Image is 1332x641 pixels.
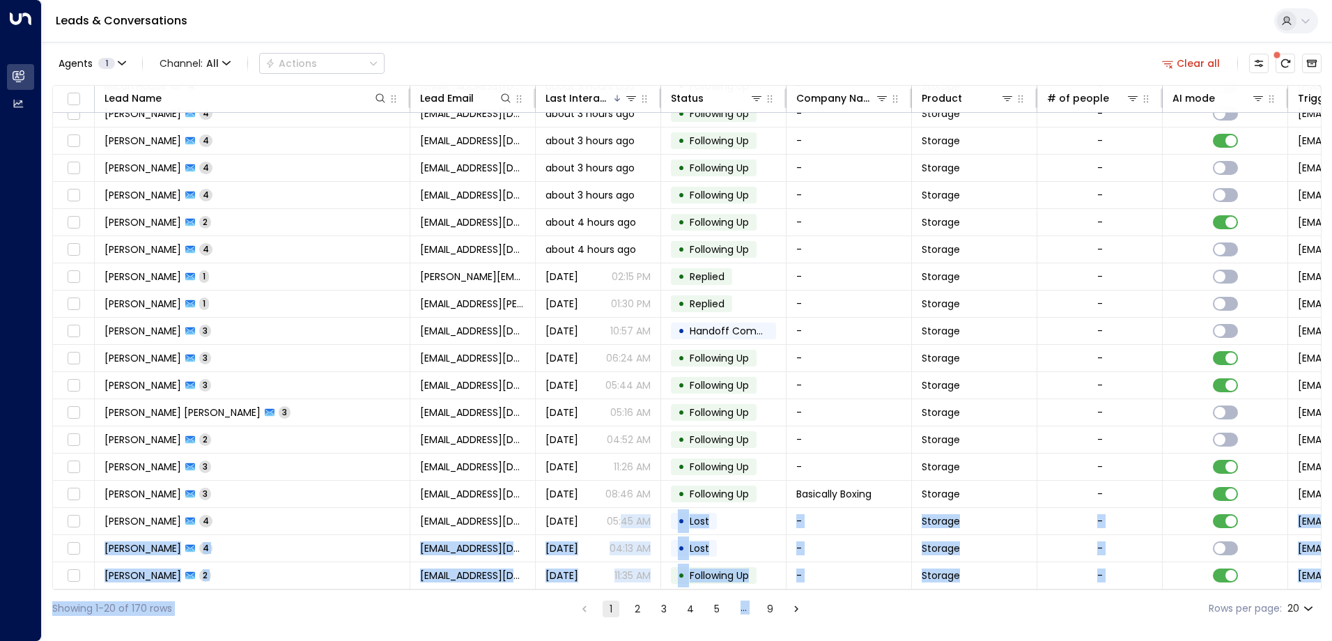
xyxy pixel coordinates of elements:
span: Storage [922,270,960,284]
div: - [1097,569,1103,582]
span: Aug 10, 2025 [545,487,578,501]
span: Storage [922,161,960,175]
button: Channel:All [154,54,236,73]
span: 1 [98,58,115,69]
span: Margaret Patman [104,460,181,474]
p: 10:57 AM [610,324,651,338]
span: spetrovskyy@icloud.com [420,514,525,528]
span: Toggle select row [65,567,82,585]
div: Lead Email [420,90,513,107]
span: about 3 hours ago [545,188,635,202]
div: - [1097,514,1103,528]
span: sarajhis@me.com [420,433,525,447]
td: - [787,155,912,181]
span: Following Up [690,107,749,121]
td: - [787,263,912,290]
div: - [1097,487,1103,501]
div: AI mode [1172,90,1265,107]
div: - [1097,297,1103,311]
span: Toggle select row [65,268,82,286]
span: Toggle select row [65,404,82,422]
div: • [678,183,685,207]
div: • [678,428,685,451]
span: about 4 hours ago [545,242,636,256]
span: Yesterday [545,351,578,365]
span: Storage [922,433,960,447]
span: danivahili@gmail.com [420,107,525,121]
div: Status [671,90,704,107]
span: codices-tumult3e@icloud.com [420,541,525,555]
span: Nicholas Pietruszewski [104,297,181,311]
span: meganrice2002@gmail.com [420,324,525,338]
td: - [787,535,912,562]
p: 05:44 AM [605,378,651,392]
span: Yesterday [545,406,578,419]
span: 4 [199,134,212,146]
span: Storage [922,514,960,528]
button: Actions [259,53,385,74]
td: - [787,399,912,426]
div: • [678,564,685,587]
p: 04:52 AM [607,433,651,447]
td: - [787,291,912,317]
div: 20 [1287,598,1316,619]
span: 3 [199,461,211,472]
span: Replied [690,270,725,284]
td: - [787,209,912,235]
span: 1 [199,270,209,282]
span: Lost [690,514,709,528]
span: hipakajuj@gmail.com [420,188,525,202]
span: Storage [922,242,960,256]
span: Daniel Spooner [104,215,181,229]
span: Aug 10, 2025 [545,514,578,528]
span: Toggle select row [65,105,82,123]
p: 01:30 PM [611,297,651,311]
span: 4 [199,243,212,255]
div: • [678,210,685,234]
span: Megan Rice [104,324,181,338]
div: Actions [265,57,317,70]
button: Agents1 [52,54,131,73]
span: danielspooner2001@gmail.com [420,215,525,229]
span: There are new threads available. Refresh the grid to view the latest updates. [1276,54,1295,73]
span: Following Up [690,351,749,365]
div: - [1097,460,1103,474]
button: Customize [1249,54,1269,73]
span: Storage [922,378,960,392]
span: Susan Scott [104,541,181,555]
span: Oliver Murrell [104,487,181,501]
span: Toggle select row [65,486,82,503]
span: 2 [199,216,211,228]
span: Following Up [690,242,749,256]
td: - [787,182,912,208]
span: Toggle select row [65,241,82,258]
div: - [1097,541,1103,555]
div: - [1097,324,1103,338]
span: cinopicy@gmail.com [420,161,525,175]
p: 02:15 PM [612,270,651,284]
div: • [678,509,685,533]
button: Go to page 5 [708,601,725,617]
span: ruthjones2704@googlemail.com [420,351,525,365]
td: - [787,372,912,399]
span: Toggle select row [65,377,82,394]
span: 3 [199,379,211,391]
div: - [1097,351,1103,365]
td: - [787,345,912,371]
span: Following Up [690,433,749,447]
div: - [1097,107,1103,121]
span: Storage [922,541,960,555]
span: Toggle select row [65,458,82,476]
a: Leads & Conversations [56,13,187,29]
p: 08:46 AM [605,487,651,501]
p: 11:35 AM [614,569,651,582]
div: - [1097,134,1103,148]
span: 4 [199,162,212,173]
span: Toggle select row [65,540,82,557]
span: Storage [922,460,960,474]
span: Following Up [690,487,749,501]
span: Yesterday [545,378,578,392]
span: Aug 10, 2025 [545,460,578,474]
span: Channel: [154,54,236,73]
span: Storage [922,134,960,148]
